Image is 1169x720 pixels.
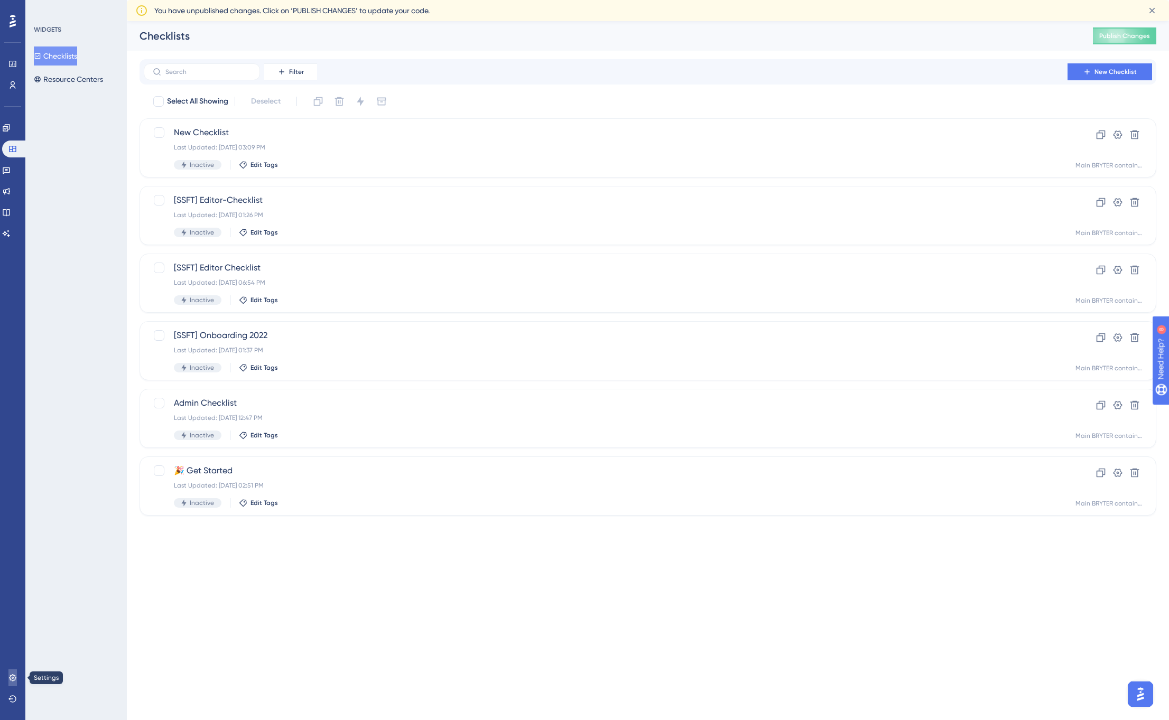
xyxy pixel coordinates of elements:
[174,126,1037,139] span: New Checklist
[190,228,214,237] span: Inactive
[1099,32,1150,40] span: Publish Changes
[34,25,61,34] div: WIDGETS
[174,397,1037,409] span: Admin Checklist
[174,211,1037,219] div: Last Updated: [DATE] 01:26 PM
[251,296,278,304] span: Edit Tags
[174,261,1037,274] span: [SSFT] Editor Checklist
[167,95,228,108] span: Select All Showing
[174,414,1037,422] div: Last Updated: [DATE] 12:47 PM
[174,143,1037,152] div: Last Updated: [DATE] 03:09 PM
[1075,499,1143,508] div: Main BRYTER container
[1075,432,1143,440] div: Main BRYTER container
[190,363,214,372] span: Inactive
[239,296,278,304] button: Edit Tags
[190,499,214,507] span: Inactive
[1075,161,1143,170] div: Main BRYTER container
[239,499,278,507] button: Edit Tags
[73,5,77,14] div: 8
[289,68,304,76] span: Filter
[242,92,290,111] button: Deselect
[140,29,1066,43] div: Checklists
[174,194,1037,207] span: [SSFT] Editor-Checklist
[174,346,1037,354] div: Last Updated: [DATE] 01:37 PM
[1068,63,1152,80] button: New Checklist
[190,296,214,304] span: Inactive
[239,363,278,372] button: Edit Tags
[190,431,214,440] span: Inactive
[251,499,278,507] span: Edit Tags
[190,161,214,169] span: Inactive
[174,278,1037,287] div: Last Updated: [DATE] 06:54 PM
[1075,364,1143,372] div: Main BRYTER container
[1125,678,1156,710] iframe: UserGuiding AI Assistant Launcher
[251,363,278,372] span: Edit Tags
[1094,68,1137,76] span: New Checklist
[251,95,281,108] span: Deselect
[1093,27,1156,44] button: Publish Changes
[239,161,278,169] button: Edit Tags
[1075,296,1143,305] div: Main BRYTER container
[25,3,66,15] span: Need Help?
[239,431,278,440] button: Edit Tags
[251,431,278,440] span: Edit Tags
[251,228,278,237] span: Edit Tags
[1075,229,1143,237] div: Main BRYTER container
[34,70,103,89] button: Resource Centers
[165,68,251,76] input: Search
[174,329,1037,342] span: [SSFT] Onboarding 2022
[174,464,1037,477] span: 🎉 Get Started
[174,481,1037,490] div: Last Updated: [DATE] 02:51 PM
[264,63,317,80] button: Filter
[154,4,430,17] span: You have unpublished changes. Click on ‘PUBLISH CHANGES’ to update your code.
[251,161,278,169] span: Edit Tags
[34,46,77,66] button: Checklists
[239,228,278,237] button: Edit Tags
